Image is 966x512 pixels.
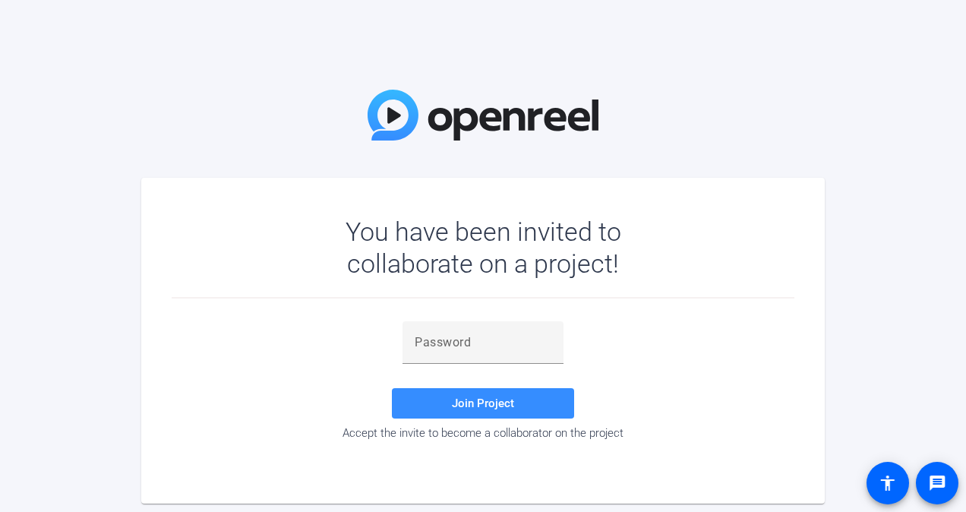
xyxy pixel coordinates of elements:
[392,388,574,419] button: Join Project
[879,474,897,492] mat-icon: accessibility
[368,90,598,141] img: OpenReel Logo
[301,216,665,280] div: You have been invited to collaborate on a project!
[415,333,551,352] input: Password
[928,474,946,492] mat-icon: message
[452,397,514,410] span: Join Project
[172,426,794,440] div: Accept the invite to become a collaborator on the project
